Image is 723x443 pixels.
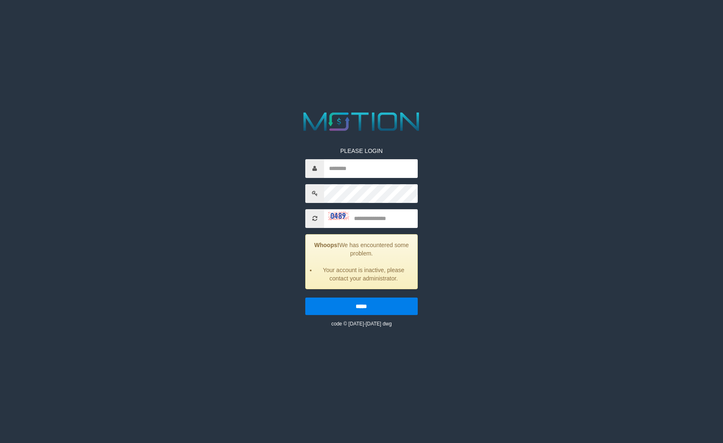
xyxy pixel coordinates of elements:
[316,266,411,283] li: Your account is inactive, please contact your administrator.
[314,242,339,248] strong: Whoops!
[305,147,417,155] p: PLEASE LOGIN
[305,234,417,289] div: We has encountered some problem.
[331,321,391,327] small: code © [DATE]-[DATE] dwg
[328,212,349,220] img: captcha
[298,109,425,134] img: MOTION_logo.png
